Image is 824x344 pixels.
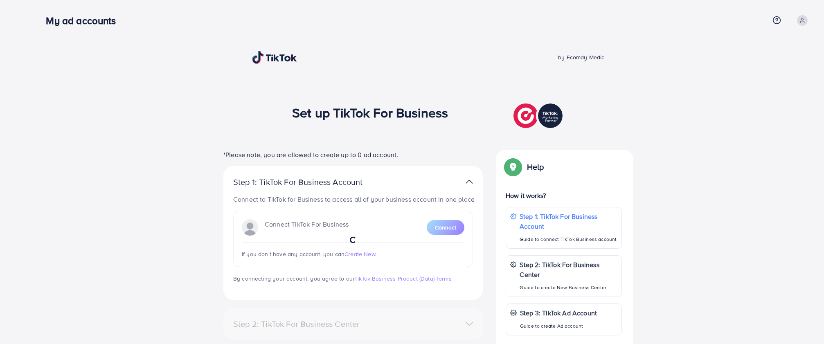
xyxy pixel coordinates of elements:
[527,162,544,172] p: Help
[513,101,565,130] img: TikTok partner
[520,211,617,231] p: Step 1: TikTok For Business Account
[558,53,605,61] span: by Ecomdy Media
[520,234,617,244] p: Guide to connect TikTok Business account
[520,283,617,292] p: Guide to create New Business Center
[520,321,597,331] p: Guide to create Ad account
[223,150,483,160] p: *Please note, you are allowed to create up to 0 ad account.
[506,191,622,200] p: How it works?
[46,15,122,27] h3: My ad accounts
[292,105,448,120] h1: Set up TikTok For Business
[520,308,597,318] p: Step 3: TikTok Ad Account
[506,160,520,174] img: Popup guide
[466,176,473,188] img: TikTok partner
[520,260,617,279] p: Step 2: TikTok For Business Center
[252,51,297,64] img: TikTok
[233,177,389,187] p: Step 1: TikTok For Business Account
